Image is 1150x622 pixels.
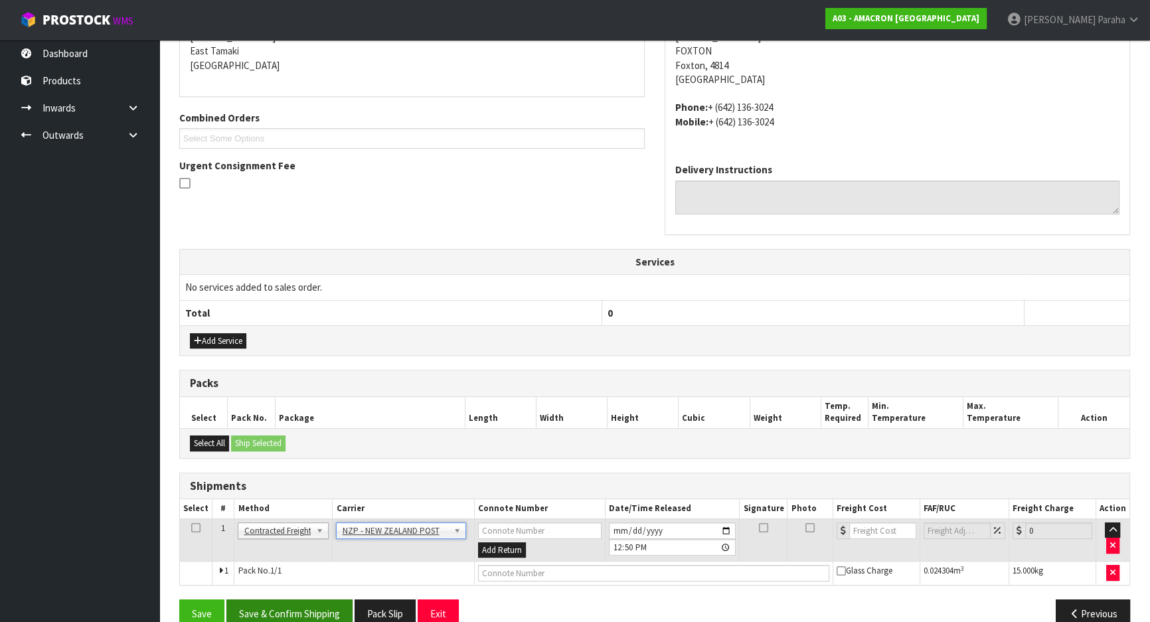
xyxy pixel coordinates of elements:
[465,397,536,428] th: Length
[20,11,37,28] img: cube-alt.png
[675,15,1119,86] address: [STREET_ADDRESS] FOXTON Foxton, 4814 [GEOGRAPHIC_DATA]
[180,499,212,518] th: Select
[224,565,228,576] span: 1
[179,111,260,125] label: Combined Orders
[478,565,829,582] input: Connote Number
[234,499,333,518] th: Method
[750,397,821,428] th: Weight
[675,163,772,177] label: Delivery Instructions
[275,397,465,428] th: Package
[833,13,979,24] strong: A03 - AMACRON [GEOGRAPHIC_DATA]
[1058,397,1129,428] th: Action
[920,499,1009,518] th: FAF/RUC
[478,522,602,539] input: Connote Number
[179,159,295,173] label: Urgent Consignment Fee
[608,397,679,428] th: Height
[180,300,602,325] th: Total
[113,15,133,27] small: WMS
[1096,499,1129,518] th: Action
[1009,562,1096,585] td: kg
[740,499,787,518] th: Signature
[924,522,990,539] input: Freight Adjustment
[1098,13,1125,26] span: Paraha
[1009,499,1096,518] th: Freight Charge
[478,542,526,558] button: Add Return
[270,565,281,576] span: 1/1
[180,250,1129,275] th: Services
[180,275,1129,300] td: No services added to sales order.
[333,499,474,518] th: Carrier
[679,397,750,428] th: Cubic
[675,116,708,128] strong: mobile
[868,397,963,428] th: Min. Temperature
[536,397,607,428] th: Width
[221,522,225,534] span: 1
[787,499,833,518] th: Photo
[837,565,892,576] span: Glass Charge
[833,499,920,518] th: Freight Cost
[190,480,1119,493] h3: Shipments
[342,523,448,539] span: NZP - NEW ZEALAND POST
[1024,13,1096,26] span: [PERSON_NAME]
[675,101,708,114] strong: phone
[675,100,1119,129] address: + (642) 136-3024 + (642) 136-3024
[961,564,964,573] sup: 3
[608,307,613,319] span: 0
[190,15,634,72] address: [STREET_ADDRESS] East Tamaki [GEOGRAPHIC_DATA]
[924,565,953,576] span: 0.024304
[228,397,276,428] th: Pack No.
[234,562,474,585] td: Pack No.
[244,523,311,539] span: Contracted Freight
[42,11,110,29] span: ProStock
[180,397,228,428] th: Select
[474,499,605,518] th: Connote Number
[1025,522,1092,539] input: Freight Charge
[190,435,229,451] button: Select All
[821,397,868,428] th: Temp. Required
[849,522,916,539] input: Freight Cost
[190,377,1119,390] h3: Packs
[605,499,740,518] th: Date/Time Released
[231,435,286,451] button: Ship Selected
[190,333,246,349] button: Add Service
[212,499,234,518] th: #
[825,8,987,29] a: A03 - AMACRON [GEOGRAPHIC_DATA]
[963,397,1058,428] th: Max. Temperature
[1013,565,1034,576] span: 15.000
[920,562,1009,585] td: m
